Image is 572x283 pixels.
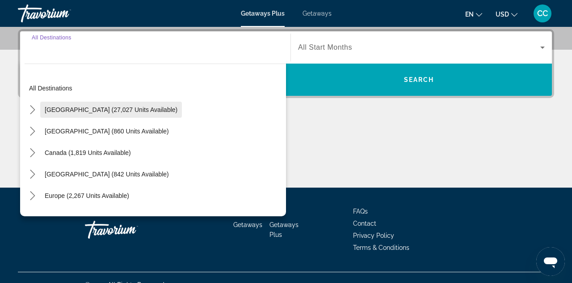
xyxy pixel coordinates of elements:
[404,76,434,83] span: Search
[353,232,394,239] a: Privacy Policy
[233,221,262,228] a: Getaways
[32,34,71,40] span: All Destinations
[45,192,129,199] span: Europe (2,267 units available)
[286,64,552,96] button: Search
[465,11,474,18] span: en
[18,2,107,25] a: Travorium
[298,43,352,51] span: All Start Months
[40,209,133,225] button: Select destination: Australia (196 units available)
[20,31,552,96] div: Search widget
[40,166,173,182] button: Select destination: Caribbean & Atlantic Islands (842 units available)
[25,124,40,139] button: Toggle Mexico (860 units available) submenu
[40,123,173,139] button: Select destination: Mexico (860 units available)
[25,102,40,118] button: Toggle United States (27,027 units available) submenu
[25,80,286,96] button: Select destination: All destinations
[40,188,134,204] button: Select destination: Europe (2,267 units available)
[25,145,40,161] button: Toggle Canada (1,819 units available) submenu
[241,10,285,17] a: Getaways Plus
[40,145,135,161] button: Select destination: Canada (1,819 units available)
[353,220,376,227] a: Contact
[29,85,72,92] span: All destinations
[537,9,548,18] span: CC
[269,221,299,238] a: Getaways Plus
[45,171,169,178] span: [GEOGRAPHIC_DATA] (842 units available)
[20,59,286,216] div: Destination options
[25,167,40,182] button: Toggle Caribbean & Atlantic Islands (842 units available) submenu
[25,188,40,204] button: Toggle Europe (2,267 units available) submenu
[45,149,131,156] span: Canada (1,819 units available)
[40,102,182,118] button: Select destination: United States (27,027 units available)
[45,128,169,135] span: [GEOGRAPHIC_DATA] (860 units available)
[25,210,40,225] button: Toggle Australia (196 units available) submenu
[536,247,565,276] iframe: Button to launch messaging window
[496,8,517,21] button: Change currency
[496,11,509,18] span: USD
[85,216,174,243] a: Go Home
[353,208,368,215] a: FAQs
[353,244,409,251] a: Terms & Conditions
[531,4,554,23] button: User Menu
[465,8,482,21] button: Change language
[303,10,332,17] a: Getaways
[32,43,279,53] input: Select destination
[45,106,177,113] span: [GEOGRAPHIC_DATA] (27,027 units available)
